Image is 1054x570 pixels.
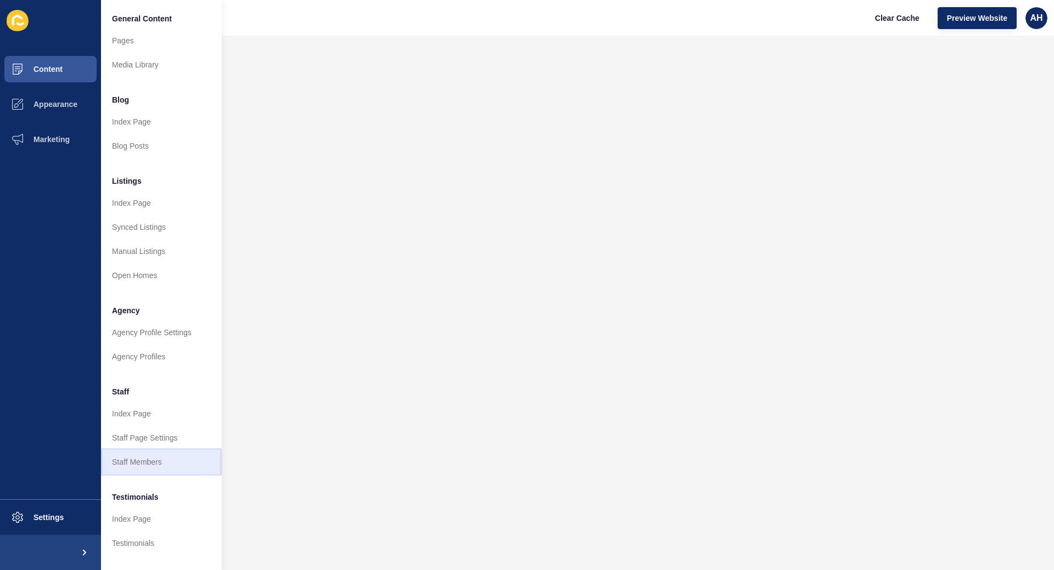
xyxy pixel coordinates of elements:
span: General Content [112,13,172,24]
span: Listings [112,176,142,187]
a: Agency Profile Settings [101,320,222,345]
a: Synced Listings [101,215,222,239]
a: Index Page [101,402,222,426]
a: Index Page [101,110,222,134]
span: Blog [112,94,129,105]
span: AH [1030,13,1042,24]
a: Manual Listings [101,239,222,263]
a: Index Page [101,507,222,531]
a: Staff Page Settings [101,426,222,450]
a: Media Library [101,53,222,77]
span: Agency [112,305,140,316]
button: Preview Website [938,7,1017,29]
span: Clear Cache [875,13,920,24]
span: Staff [112,386,129,397]
a: Blog Posts [101,134,222,158]
button: Clear Cache [866,7,929,29]
a: Staff Members [101,450,222,474]
a: Pages [101,29,222,53]
span: Testimonials [112,492,159,503]
a: Index Page [101,191,222,215]
a: Agency Profiles [101,345,222,369]
a: Testimonials [101,531,222,555]
span: Preview Website [947,13,1007,24]
a: Open Homes [101,263,222,287]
